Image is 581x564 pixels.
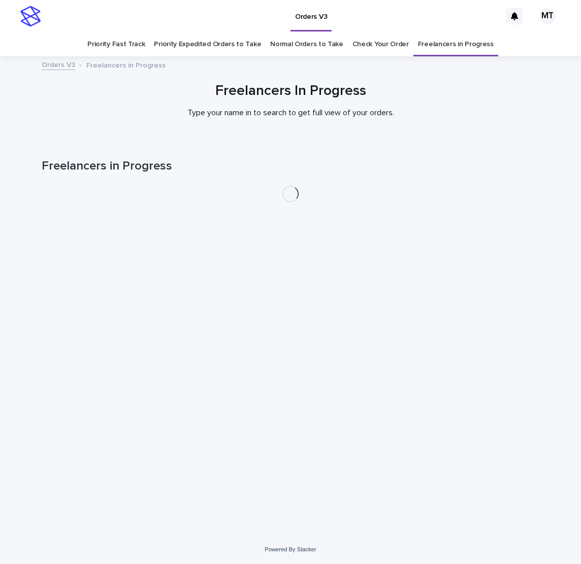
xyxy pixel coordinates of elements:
[42,83,539,100] h1: Freelancers In Progress
[418,32,494,56] a: Freelancers in Progress
[270,32,343,56] a: Normal Orders to Take
[42,58,75,70] a: Orders V3
[20,6,41,26] img: stacker-logo-s-only.png
[154,32,261,56] a: Priority Expedited Orders to Take
[86,59,166,70] p: Freelancers in Progress
[42,159,539,174] h1: Freelancers in Progress
[539,8,556,24] div: MT
[352,32,409,56] a: Check Your Order
[265,546,316,552] a: Powered By Stacker
[87,32,145,56] a: Priority Fast Track
[87,108,494,118] p: Type your name in to search to get full view of your orders.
